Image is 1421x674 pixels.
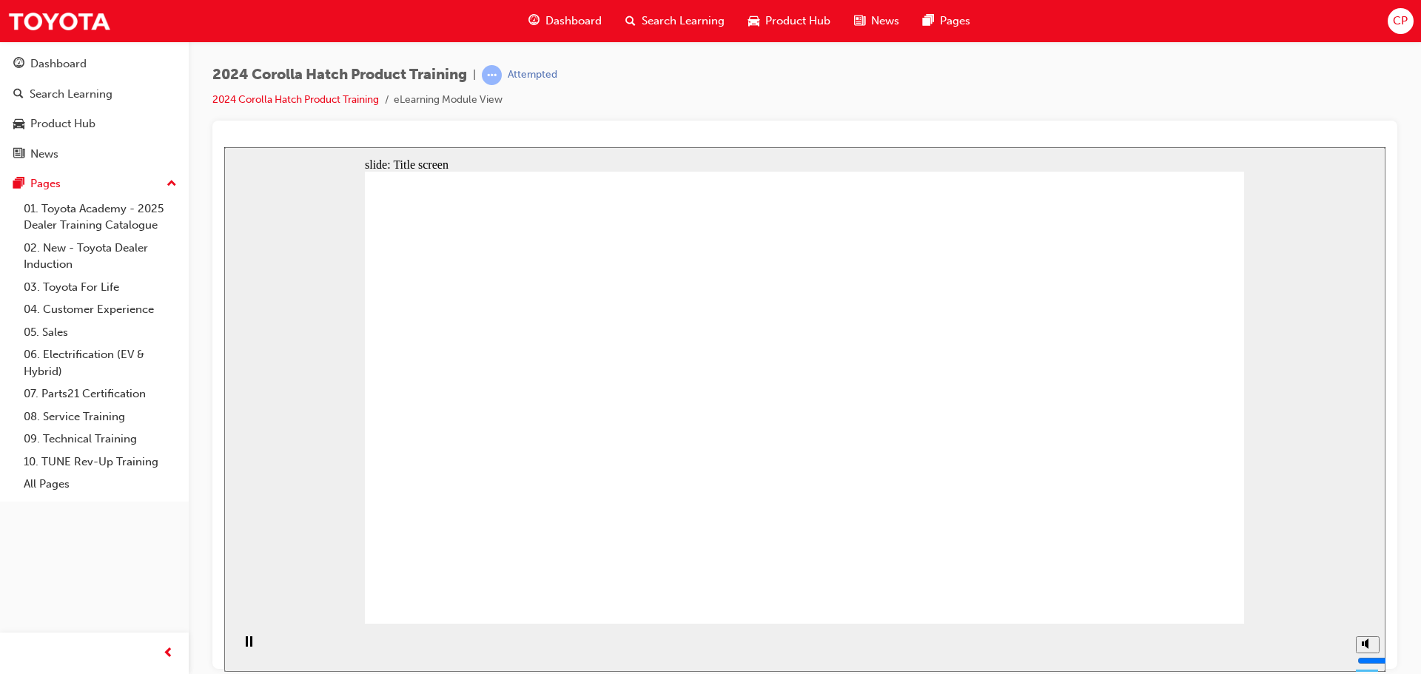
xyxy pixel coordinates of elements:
button: Pages [6,170,183,198]
span: Search Learning [642,13,725,30]
div: Product Hub [30,115,95,132]
a: 06. Electrification (EV & Hybrid) [18,343,183,383]
span: car-icon [13,118,24,131]
span: search-icon [625,12,636,30]
a: 08. Service Training [18,405,183,428]
a: News [6,141,183,168]
div: Pages [30,175,61,192]
a: 05. Sales [18,321,183,344]
span: up-icon [167,175,177,194]
button: Pause (Ctrl+Alt+P) [7,488,33,513]
button: DashboardSearch LearningProduct HubNews [6,47,183,170]
a: 07. Parts21 Certification [18,383,183,405]
span: pages-icon [923,12,934,30]
div: Attempted [508,68,557,82]
input: volume [1133,508,1229,519]
span: car-icon [748,12,759,30]
span: Pages [940,13,970,30]
span: News [871,13,899,30]
div: Dashboard [30,55,87,73]
a: Product Hub [6,110,183,138]
a: search-iconSearch Learning [614,6,736,36]
span: Dashboard [545,13,602,30]
a: car-iconProduct Hub [736,6,842,36]
a: 10. TUNE Rev-Up Training [18,451,183,474]
span: search-icon [13,88,24,101]
a: 02. New - Toyota Dealer Induction [18,237,183,276]
span: news-icon [13,148,24,161]
a: 09. Technical Training [18,428,183,451]
a: Search Learning [6,81,183,108]
span: guage-icon [13,58,24,71]
a: 03. Toyota For Life [18,276,183,299]
span: news-icon [854,12,865,30]
div: Search Learning [30,86,112,103]
a: guage-iconDashboard [517,6,614,36]
span: | [473,67,476,84]
li: eLearning Module View [394,92,503,109]
a: All Pages [18,473,183,496]
div: playback controls [7,476,33,525]
div: misc controls [1124,476,1154,525]
span: prev-icon [163,644,174,663]
img: Trak [7,4,111,38]
a: Dashboard [6,50,183,78]
span: 2024 Corolla Hatch Product Training [212,67,467,84]
div: News [30,146,58,163]
a: 04. Customer Experience [18,298,183,321]
span: pages-icon [13,178,24,191]
span: Product Hub [765,13,830,30]
button: CP [1388,8,1414,34]
a: 01. Toyota Academy - 2025 Dealer Training Catalogue [18,198,183,237]
span: learningRecordVerb_ATTEMPT-icon [482,65,502,85]
button: Mute (Ctrl+Alt+M) [1132,489,1155,506]
span: CP [1393,13,1408,30]
a: pages-iconPages [911,6,982,36]
a: news-iconNews [842,6,911,36]
span: guage-icon [528,12,540,30]
a: 2024 Corolla Hatch Product Training [212,93,379,106]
